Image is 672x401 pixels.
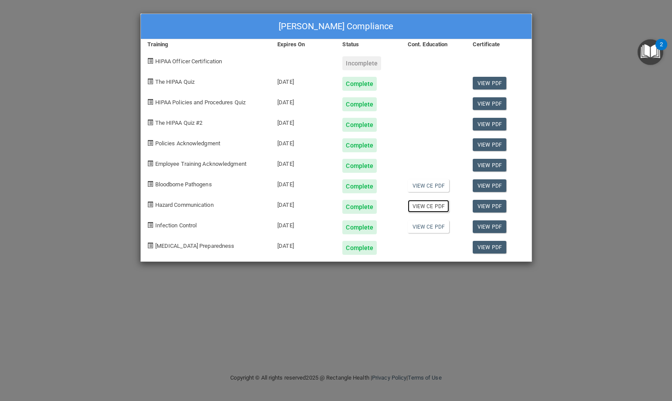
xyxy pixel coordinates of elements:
[660,45,663,56] div: 2
[342,200,377,214] div: Complete
[342,138,377,152] div: Complete
[155,181,212,188] span: Bloodborne Pathogens
[473,200,506,212] a: View PDF
[473,220,506,233] a: View PDF
[155,99,246,106] span: HIPAA Policies and Procedures Quiz
[336,39,401,50] div: Status
[342,220,377,234] div: Complete
[342,56,381,70] div: Incomplete
[271,234,336,255] div: [DATE]
[408,200,449,212] a: View CE PDF
[155,243,235,249] span: [MEDICAL_DATA] Preparedness
[271,214,336,234] div: [DATE]
[271,70,336,91] div: [DATE]
[521,339,662,374] iframe: Drift Widget Chat Controller
[342,241,377,255] div: Complete
[271,152,336,173] div: [DATE]
[155,161,246,167] span: Employee Training Acknowledgment
[155,222,197,229] span: Infection Control
[473,118,506,130] a: View PDF
[271,173,336,193] div: [DATE]
[342,97,377,111] div: Complete
[155,58,222,65] span: HIPAA Officer Certification
[408,220,449,233] a: View CE PDF
[271,132,336,152] div: [DATE]
[271,39,336,50] div: Expires On
[271,91,336,111] div: [DATE]
[155,202,214,208] span: Hazard Communication
[408,179,449,192] a: View CE PDF
[271,193,336,214] div: [DATE]
[141,14,532,39] div: [PERSON_NAME] Compliance
[473,97,506,110] a: View PDF
[155,120,203,126] span: The HIPAA Quiz #2
[155,79,194,85] span: The HIPAA Quiz
[473,179,506,192] a: View PDF
[473,159,506,171] a: View PDF
[342,179,377,193] div: Complete
[401,39,466,50] div: Cont. Education
[638,39,663,65] button: Open Resource Center, 2 new notifications
[473,77,506,89] a: View PDF
[342,77,377,91] div: Complete
[155,140,220,147] span: Policies Acknowledgment
[342,118,377,132] div: Complete
[473,138,506,151] a: View PDF
[271,111,336,132] div: [DATE]
[141,39,271,50] div: Training
[473,241,506,254] a: View PDF
[466,39,531,50] div: Certificate
[342,159,377,173] div: Complete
